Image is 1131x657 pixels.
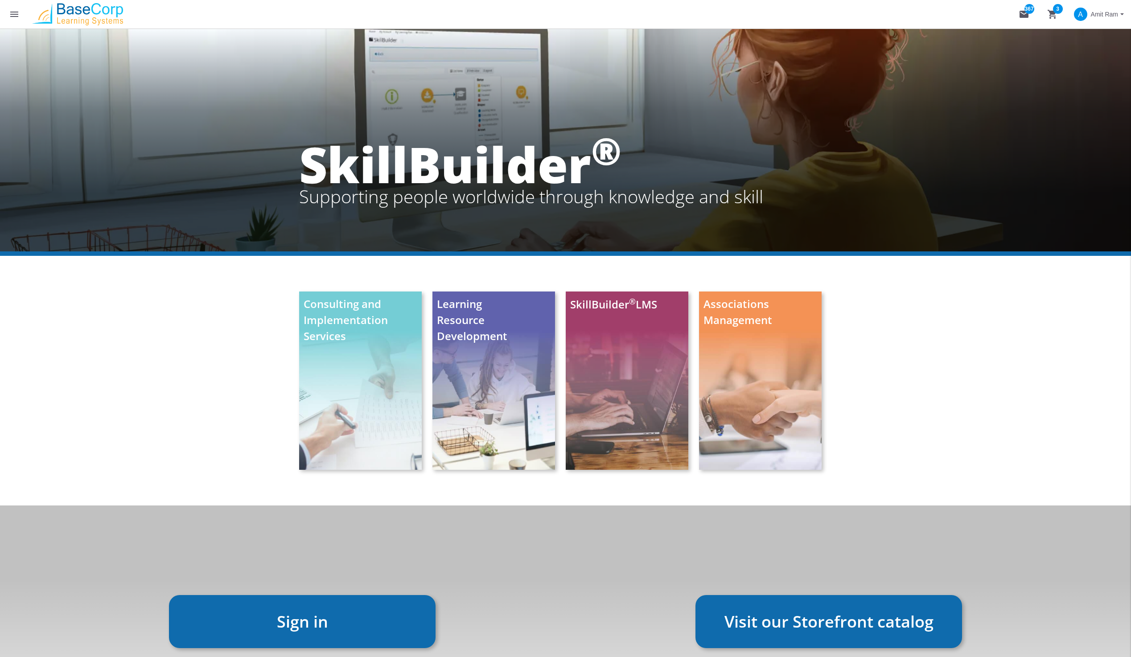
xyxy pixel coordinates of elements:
mat-icon: shopping_cart [1047,9,1058,20]
h1: SkillBuilder [299,142,763,207]
a: Sign in [169,595,436,648]
img: logo.png [29,3,127,25]
a: SkillBuilder LMS [570,296,657,312]
p: Associations Management [699,292,822,333]
p: Learning Resource Development [432,292,555,349]
mat-icon: mail [1019,9,1029,20]
sup: ® [591,126,621,176]
small: Supporting people worldwide through knowledge and skill [299,186,763,207]
sup: ® [629,296,636,307]
span: Amit Ram [1091,6,1118,22]
span: A [1074,8,1087,21]
mat-icon: menu [9,9,20,20]
a: Visit our Storefront catalog [695,595,962,648]
p: Consulting and Implementation Services [299,292,424,349]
